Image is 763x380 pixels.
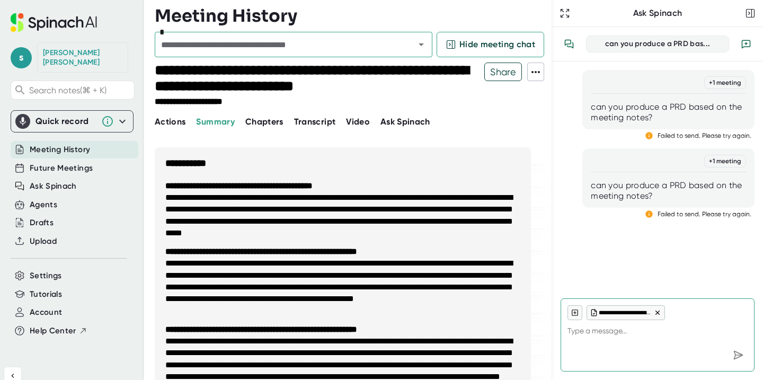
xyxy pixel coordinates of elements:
[43,48,122,67] div: Shirley Zhang
[380,116,430,128] button: Ask Spinach
[572,8,743,19] div: Ask Spinach
[294,116,336,128] button: Transcript
[30,325,76,337] span: Help Center
[704,76,746,89] div: + 1 meeting
[591,180,746,201] div: can you produce a PRD based on the meeting notes?
[414,37,429,52] button: Open
[155,6,297,26] h3: Meeting History
[459,38,535,51] span: Hide meeting chat
[591,102,746,123] div: can you produce a PRD based on the meeting notes?
[437,32,544,57] button: Hide meeting chat
[484,63,522,81] button: Share
[155,117,185,127] span: Actions
[196,117,234,127] span: Summary
[155,116,185,128] button: Actions
[30,180,77,192] button: Ask Spinach
[743,6,758,21] button: Close conversation sidebar
[30,288,62,301] button: Tutorials
[30,199,57,211] button: Agents
[36,116,96,127] div: Quick record
[15,111,129,132] div: Quick record
[593,39,722,49] div: can you produce a PRD bas...
[346,116,370,128] button: Video
[30,270,62,282] button: Settings
[30,217,54,229] button: Drafts
[294,117,336,127] span: Transcript
[196,116,234,128] button: Summary
[245,116,283,128] button: Chapters
[30,235,57,248] button: Upload
[30,162,93,174] button: Future Meetings
[30,306,62,319] button: Account
[658,210,751,218] span: Failed to send. Please try again.
[704,155,746,167] div: + 1 meeting
[29,85,131,95] span: Search notes (⌘ + K)
[658,132,751,139] span: Failed to send. Please try again.
[11,47,32,68] span: s
[30,325,87,337] button: Help Center
[380,117,430,127] span: Ask Spinach
[30,144,90,156] button: Meeting History
[729,346,748,365] div: Send message
[558,33,580,55] button: View conversation history
[485,63,521,81] span: Share
[735,33,757,55] button: New conversation
[245,117,283,127] span: Chapters
[557,6,572,21] button: Expand to Ask Spinach page
[346,117,370,127] span: Video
